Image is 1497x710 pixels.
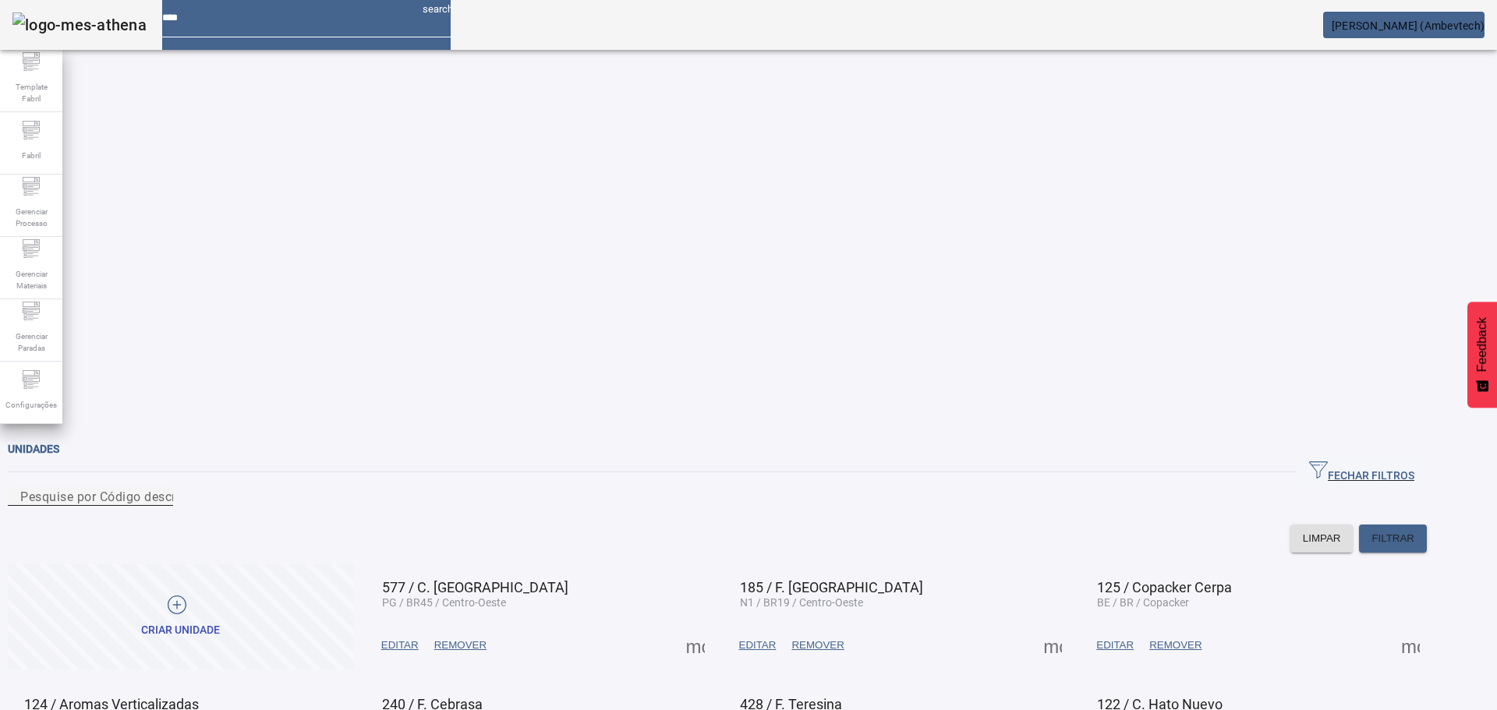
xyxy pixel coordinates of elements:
[434,638,487,653] span: REMOVER
[8,564,354,669] button: Criar unidade
[426,631,494,659] button: REMOVER
[8,76,55,109] span: Template Fabril
[373,631,426,659] button: EDITAR
[731,631,784,659] button: EDITAR
[739,638,777,653] span: EDITAR
[784,631,851,659] button: REMOVER
[1039,631,1067,659] button: Mais
[1149,638,1201,653] span: REMOVER
[20,489,251,503] mat-label: Pesquise por Código descrição ou sigla
[1467,302,1497,408] button: Feedback - Mostrar pesquisa
[141,623,220,638] div: Criar unidade
[1332,19,1485,32] span: [PERSON_NAME] (Ambevtech)
[382,579,568,595] span: 577 / C. [GEOGRAPHIC_DATA]
[1359,525,1427,553] button: FILTRAR
[1475,317,1489,372] span: Feedback
[8,263,55,296] span: Gerenciar Materiais
[1309,461,1414,484] span: FECHAR FILTROS
[1297,458,1427,486] button: FECHAR FILTROS
[12,12,147,37] img: logo-mes-athena
[681,631,710,659] button: Mais
[1096,638,1134,653] span: EDITAR
[382,596,506,609] span: PG / BR45 / Centro-Oeste
[791,638,844,653] span: REMOVER
[740,579,923,595] span: 185 / F. [GEOGRAPHIC_DATA]
[8,326,55,359] span: Gerenciar Paradas
[1371,531,1414,546] span: FILTRAR
[1097,596,1189,609] span: BE / BR / Copacker
[8,443,59,455] span: Unidades
[17,145,45,166] span: Fabril
[1303,531,1341,546] span: LIMPAR
[1,394,62,415] span: Configurações
[1396,631,1424,659] button: Mais
[381,638,419,653] span: EDITAR
[1290,525,1354,553] button: LIMPAR
[8,201,55,234] span: Gerenciar Processo
[740,596,863,609] span: N1 / BR19 / Centro-Oeste
[1097,579,1232,595] span: 125 / Copacker Cerpa
[1141,631,1209,659] button: REMOVER
[1088,631,1141,659] button: EDITAR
